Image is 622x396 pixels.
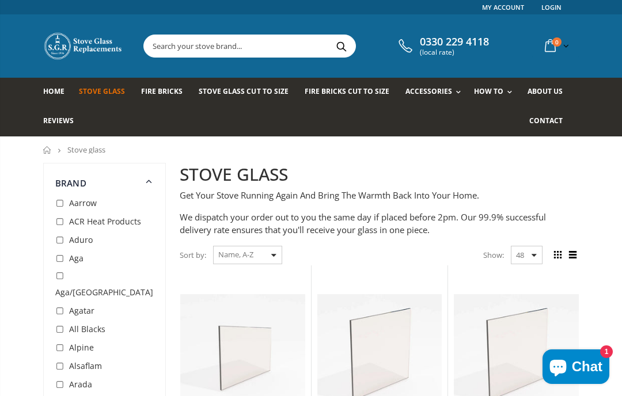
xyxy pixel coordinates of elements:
span: Aga/[GEOGRAPHIC_DATA] [55,287,153,298]
span: Aduro [69,234,93,245]
a: How To [474,78,518,107]
span: Aga [69,253,84,264]
a: 0 [540,35,571,57]
a: Stove Glass [79,78,134,107]
span: Arada [69,379,92,390]
span: List view [566,249,579,261]
span: About us [528,86,563,96]
span: Contact [529,116,563,125]
span: Fire Bricks Cut To Size [305,86,389,96]
a: Home [43,78,73,107]
a: Stove Glass Cut To Size [199,78,297,107]
h2: STOVE GLASS [180,163,579,186]
span: Agatar [69,305,94,316]
a: Accessories [405,78,466,107]
span: Accessories [405,86,452,96]
a: Fire Bricks Cut To Size [305,78,398,107]
span: Aarrow [69,197,97,208]
span: Sort by: [180,245,206,265]
span: Stove Glass Cut To Size [199,86,288,96]
button: Search [328,35,354,57]
a: Fire Bricks [141,78,191,107]
input: Search your stove brand... [144,35,461,57]
p: We dispatch your order out to you the same day if placed before 2pm. Our 99.9% successful deliver... [180,211,579,237]
a: Reviews [43,107,82,136]
span: Home [43,86,65,96]
span: Fire Bricks [141,86,183,96]
span: Stove glass [67,144,105,155]
span: All Blacks [69,323,105,334]
span: 0 [552,37,562,47]
a: About us [528,78,571,107]
span: How To [474,86,503,96]
span: Grid view [551,249,564,261]
span: Show: [483,246,504,264]
p: Get Your Stove Running Again And Bring The Warmth Back Into Your Home. [180,189,579,202]
span: Brand [55,177,86,189]
a: Home [43,146,52,154]
span: Alpine [69,342,94,353]
span: Reviews [43,116,74,125]
a: Contact [529,107,571,136]
span: ACR Heat Products [69,216,141,227]
span: Alsaflam [69,360,102,371]
img: Stove Glass Replacement [43,32,124,60]
inbox-online-store-chat: Shopify online store chat [539,349,613,387]
span: Stove Glass [79,86,125,96]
